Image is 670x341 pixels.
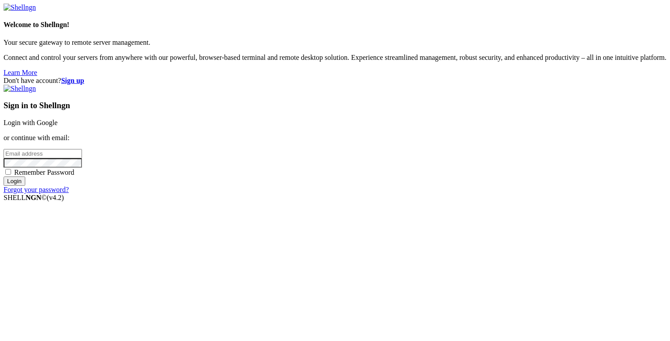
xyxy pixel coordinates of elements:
[4,134,666,142] p: or continue with email:
[26,194,42,201] b: NGN
[4,101,666,110] h3: Sign in to Shellngn
[14,169,74,176] span: Remember Password
[4,54,666,62] p: Connect and control your servers from anywhere with our powerful, browser-based terminal and remo...
[4,21,666,29] h4: Welcome to Shellngn!
[4,119,58,126] a: Login with Google
[4,194,64,201] span: SHELL ©
[4,39,666,47] p: Your secure gateway to remote server management.
[61,77,84,84] a: Sign up
[4,149,82,158] input: Email address
[4,4,36,12] img: Shellngn
[4,85,36,93] img: Shellngn
[4,69,37,76] a: Learn More
[5,169,11,175] input: Remember Password
[4,77,666,85] div: Don't have account?
[4,186,69,193] a: Forgot your password?
[4,176,25,186] input: Login
[47,194,64,201] span: 4.2.0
